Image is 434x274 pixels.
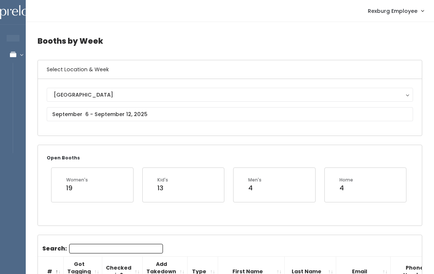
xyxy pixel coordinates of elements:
[339,177,353,183] div: Home
[368,7,417,15] span: Rexburg Employee
[360,3,431,19] a: Rexburg Employee
[69,244,163,253] input: Search:
[42,244,163,253] label: Search:
[248,177,262,183] div: Men's
[339,183,353,193] div: 4
[47,155,80,161] small: Open Booths
[248,183,262,193] div: 4
[38,60,422,79] h6: Select Location & Week
[157,183,168,193] div: 13
[47,107,413,121] input: September 6 - September 12, 2025
[66,183,88,193] div: 19
[54,91,406,99] div: [GEOGRAPHIC_DATA]
[66,177,88,183] div: Women's
[38,31,422,51] h4: Booths by Week
[47,88,413,102] button: [GEOGRAPHIC_DATA]
[157,177,168,183] div: Kid's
